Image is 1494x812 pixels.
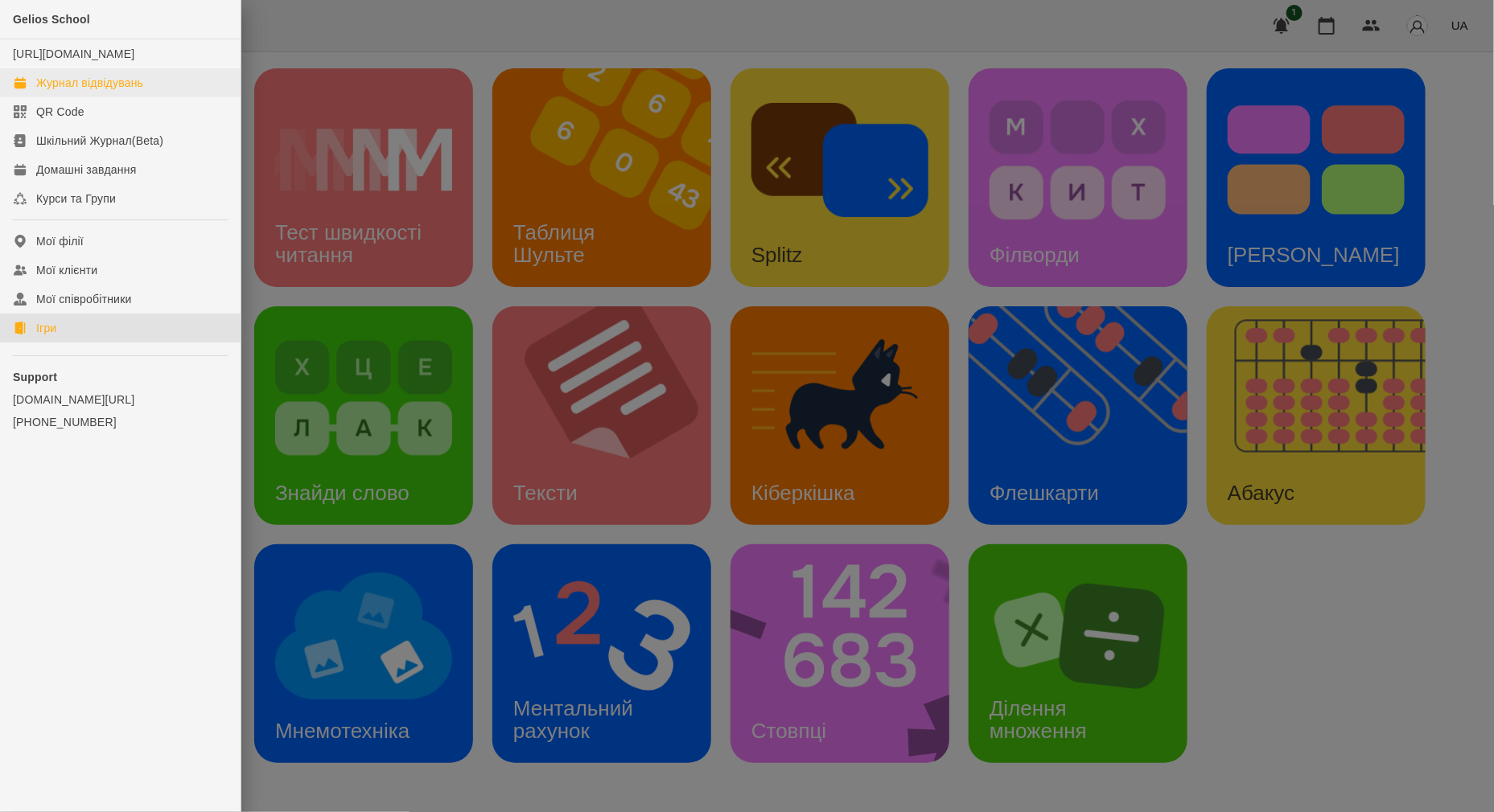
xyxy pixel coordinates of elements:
[36,262,97,278] div: Мої клієнти
[36,133,163,149] div: Шкільний Журнал(Beta)
[36,291,132,307] div: Мої співробітники
[36,104,84,120] div: QR Code
[36,75,143,91] div: Журнал відвідувань
[13,47,134,60] a: [URL][DOMAIN_NAME]
[36,162,136,178] div: Домашні завдання
[36,233,84,249] div: Мої філії
[13,392,228,408] a: [DOMAIN_NAME][URL]
[13,414,228,430] a: [PHONE_NUMBER]
[13,13,90,26] span: Gelios School
[13,369,228,385] p: Support
[36,320,56,336] div: Ігри
[36,191,116,207] div: Курси та Групи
